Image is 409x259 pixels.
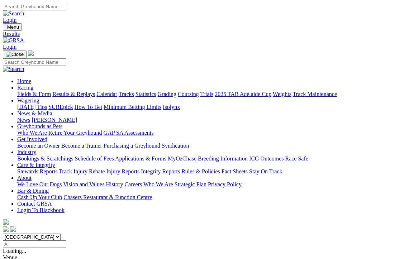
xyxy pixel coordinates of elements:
img: facebook.svg [3,226,9,232]
a: Privacy Policy [208,181,242,187]
a: How To Bet [75,104,103,110]
a: Calendar [96,91,117,97]
a: Industry [17,149,36,155]
a: Login [3,44,16,50]
a: Stewards Reports [17,168,57,174]
img: twitter.svg [10,226,16,232]
img: Search [3,66,24,72]
a: Injury Reports [106,168,139,174]
a: Retire Your Greyhound [48,130,102,136]
a: Race Safe [285,155,308,162]
a: Trials [200,91,213,97]
a: Bar & Dining [17,188,49,194]
a: Results [3,31,406,37]
a: [PERSON_NAME] [32,117,77,123]
a: We Love Our Dogs [17,181,62,187]
a: Fields & Form [17,91,51,97]
a: Applications & Forms [115,155,166,162]
a: SUREpick [48,104,73,110]
div: Racing [17,91,406,97]
a: Breeding Information [198,155,248,162]
a: News & Media [17,110,52,116]
div: Get Involved [17,143,406,149]
a: News [17,117,30,123]
a: Purchasing a Greyhound [104,143,160,149]
a: Track Maintenance [293,91,337,97]
button: Toggle navigation [3,23,22,31]
a: Vision and Values [63,181,104,187]
a: Stay On Track [249,168,282,174]
a: Rules & Policies [181,168,220,174]
div: Industry [17,155,406,162]
a: Track Injury Rebate [59,168,105,174]
div: Greyhounds as Pets [17,130,406,136]
input: Search [3,3,66,10]
a: Schedule of Fees [75,155,114,162]
a: [DATE] Tips [17,104,47,110]
img: logo-grsa-white.png [3,219,9,225]
a: Who We Are [143,181,173,187]
a: Statistics [135,91,156,97]
div: About [17,181,406,188]
div: Wagering [17,104,406,110]
img: Close [6,52,24,57]
input: Search [3,58,66,66]
a: Grading [158,91,176,97]
a: Careers [124,181,142,187]
a: Greyhounds as Pets [17,123,62,129]
a: Login [3,17,16,23]
span: Menu [7,24,19,30]
a: GAP SA Assessments [104,130,154,136]
a: Who We Are [17,130,47,136]
a: Weights [273,91,291,97]
a: Login To Blackbook [17,207,65,213]
div: News & Media [17,117,406,123]
a: Wagering [17,97,39,104]
a: About [17,175,32,181]
a: Become a Trainer [61,143,102,149]
a: ICG Outcomes [249,155,284,162]
a: Strategic Plan [175,181,206,187]
a: Become an Owner [17,143,60,149]
a: Contact GRSA [17,201,52,207]
img: Search [3,10,24,17]
div: Care & Integrity [17,168,406,175]
img: GRSA [3,37,24,44]
a: MyOzChase [168,155,196,162]
a: Syndication [162,143,189,149]
a: Home [17,78,31,84]
a: Fact Sheets [222,168,248,174]
button: Toggle navigation [3,51,27,58]
span: Loading... [3,248,26,254]
a: History [106,181,123,187]
a: 2025 TAB Adelaide Cup [215,91,271,97]
a: Minimum Betting Limits [104,104,161,110]
a: Tracks [119,91,134,97]
a: Racing [17,85,33,91]
a: Integrity Reports [141,168,180,174]
a: Care & Integrity [17,162,55,168]
input: Select date [3,240,66,248]
a: Isolynx [163,104,180,110]
a: Bookings & Scratchings [17,155,73,162]
img: logo-grsa-white.png [28,50,34,56]
div: Bar & Dining [17,194,406,201]
a: Cash Up Your Club [17,194,62,200]
a: Chasers Restaurant & Function Centre [63,194,152,200]
a: Coursing [178,91,199,97]
a: Get Involved [17,136,47,142]
a: Results & Replays [52,91,95,97]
